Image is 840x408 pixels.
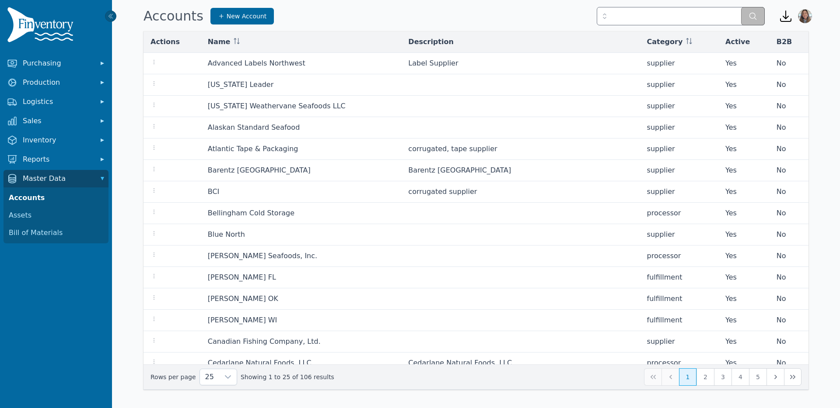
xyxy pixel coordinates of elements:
a: Advanced Labels Northwest [208,59,305,67]
td: Cedarlane Natural Foods, LLC [401,353,640,374]
td: supplier [640,224,718,245]
td: fulfillment [640,267,718,288]
button: Production [3,74,108,91]
td: Yes [718,310,770,331]
button: Inventory [3,131,108,149]
button: Page 3 [714,368,731,386]
td: Yes [718,160,770,181]
a: [PERSON_NAME] WI [208,316,277,324]
td: No [770,203,808,224]
td: Yes [718,53,770,74]
button: Reports [3,151,108,168]
a: Atlantic Tape & Packaging [208,145,298,153]
td: supplier [640,160,718,181]
a: Alaskan Standard Seafood [208,123,300,131]
td: No [770,138,808,160]
td: corrugated, tape supplier [401,138,640,160]
a: New Account [210,8,274,24]
img: Bernice Wang [798,9,812,23]
span: Inventory [23,135,93,145]
td: Yes [718,203,770,224]
span: Name [208,37,231,47]
a: Barentz [GEOGRAPHIC_DATA] [208,166,311,174]
span: Rows per page [200,369,219,385]
button: Logistics [3,93,108,111]
button: Last Page [784,368,801,386]
td: No [770,160,808,181]
button: Page 2 [696,368,714,386]
h1: Accounts [143,8,203,24]
td: supplier [640,331,718,353]
td: Yes [718,245,770,267]
td: corrugated supplier [401,181,640,203]
td: processor [640,353,718,374]
a: Assets [5,207,107,224]
a: [US_STATE] Weathervane Seafoods LLC [208,102,346,110]
button: Purchasing [3,55,108,72]
td: No [770,288,808,310]
td: Yes [718,117,770,138]
span: Sales [23,116,93,126]
td: No [770,53,808,74]
span: New Account [227,12,267,21]
td: No [770,117,808,138]
td: Yes [718,224,770,245]
td: No [770,331,808,353]
td: No [770,310,808,331]
td: Yes [718,138,770,160]
td: No [770,96,808,117]
span: Description [408,37,453,47]
td: processor [640,203,718,224]
a: Bellingham Cold Storage [208,209,294,217]
td: fulfillment [640,310,718,331]
td: No [770,353,808,374]
a: [US_STATE] Leader [208,80,274,89]
a: Cedarlane Natural Foods, LLC [208,359,311,367]
span: Production [23,77,93,88]
td: No [770,224,808,245]
span: Showing 1 to 25 of 106 results [241,373,334,381]
td: supplier [640,96,718,117]
td: Yes [718,181,770,203]
button: Next Page [766,368,784,386]
td: No [770,74,808,96]
td: supplier [640,181,718,203]
a: [PERSON_NAME] FL [208,273,276,281]
a: Bill of Materials [5,224,107,242]
td: processor [640,245,718,267]
button: Sales [3,112,108,130]
img: Finventory [7,7,77,46]
span: Reports [23,154,93,165]
a: Canadian Fishing Company, Ltd. [208,337,321,346]
span: Master Data [23,173,93,184]
td: Label Supplier [401,53,640,74]
span: Purchasing [23,58,93,69]
a: [PERSON_NAME] OK [208,294,278,303]
a: BCI [208,187,220,196]
td: No [770,267,808,288]
td: supplier [640,74,718,96]
a: [PERSON_NAME] Seafoods, Inc. [208,252,317,260]
td: supplier [640,53,718,74]
button: Page 1 [679,368,696,386]
a: Accounts [5,189,107,207]
button: Page 5 [749,368,766,386]
td: Barentz [GEOGRAPHIC_DATA] [401,160,640,181]
span: Actions [150,37,180,47]
a: Blue North [208,230,245,239]
td: Yes [718,331,770,353]
td: No [770,245,808,267]
td: fulfillment [640,288,718,310]
td: Yes [718,288,770,310]
span: Logistics [23,97,93,107]
td: supplier [640,117,718,138]
td: Yes [718,267,770,288]
button: Master Data [3,170,108,187]
td: Yes [718,74,770,96]
button: Page 4 [731,368,749,386]
td: No [770,181,808,203]
td: Yes [718,353,770,374]
span: B2B [777,37,792,47]
td: Yes [718,96,770,117]
td: supplier [640,138,718,160]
